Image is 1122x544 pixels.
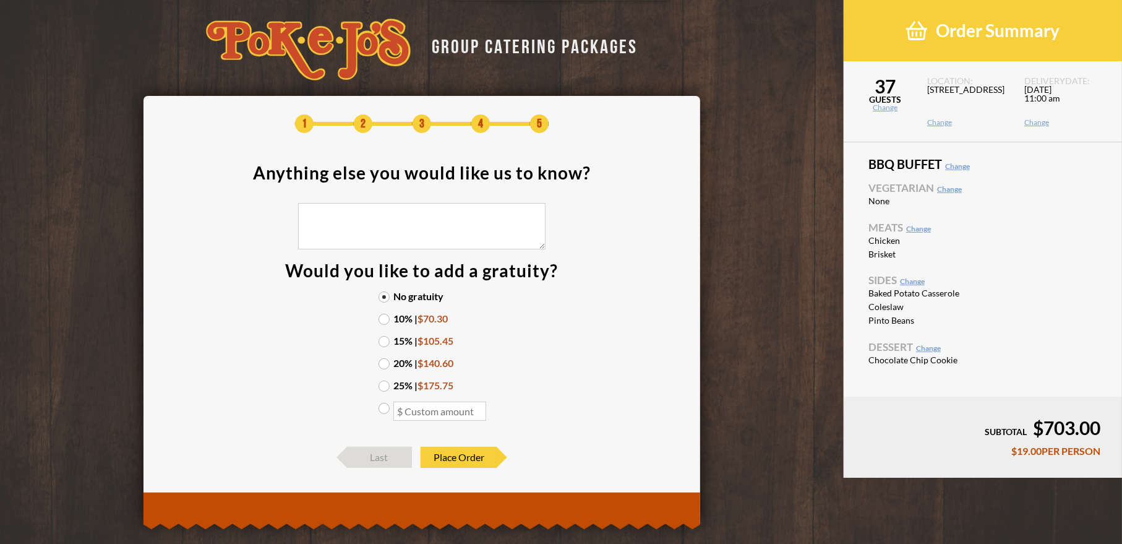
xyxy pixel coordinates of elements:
[393,402,486,421] input: $ Custom amount
[295,114,314,133] span: 1
[354,114,372,133] span: 2
[206,19,411,80] img: logo-34603ddf.svg
[418,335,453,347] span: $105.45
[379,336,465,346] label: 15% |
[927,85,1009,119] span: [STREET_ADDRESS]
[985,426,1027,437] span: SUBTOTAL
[936,20,1060,41] span: Order Summary
[900,277,925,286] a: Change
[844,95,927,104] span: GUESTS
[945,162,970,171] a: Change
[868,183,1097,193] span: Vegetarian
[423,32,638,56] div: GROUP CATERING PACKAGES
[379,358,465,368] label: 20% |
[844,77,927,95] span: 37
[868,303,977,311] span: Coleslaw
[1025,119,1107,126] a: Change
[865,418,1100,437] div: $703.00
[418,357,453,369] span: $140.60
[868,316,977,325] span: Pinto Beans
[916,343,941,353] a: Change
[868,275,1097,285] span: Sides
[844,104,927,111] a: Change
[1025,85,1107,119] span: [DATE] 11:00 am
[868,196,1097,207] li: None
[927,119,1009,126] a: Change
[530,114,549,133] span: 5
[868,342,1097,352] span: Dessert
[865,446,1100,456] div: $19.00 PER PERSON
[379,381,465,391] label: 25% |
[286,262,559,279] div: Would you like to add a gratuity?
[413,114,431,133] span: 3
[868,158,1097,170] span: BBQ Buffet
[347,447,412,468] span: Last
[868,222,1097,233] span: Meats
[379,314,465,324] label: 10% |
[418,379,453,391] span: $175.75
[906,20,927,41] img: shopping-basket-3cad201a.png
[927,77,1009,85] span: LOCATION:
[421,447,497,468] span: Place Order
[937,184,962,194] a: Change
[868,289,977,298] span: Baked Potato Casserole
[379,291,465,301] label: No gratuity
[868,236,977,245] span: Chicken
[1025,77,1107,85] span: DELIVERY DATE:
[906,224,931,233] a: Change
[868,250,977,259] span: Brisket
[418,313,448,324] span: $70.30
[471,114,490,133] span: 4
[868,356,977,365] span: Chocolate Chip Cookie
[253,164,591,181] div: Anything else you would like us to know?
